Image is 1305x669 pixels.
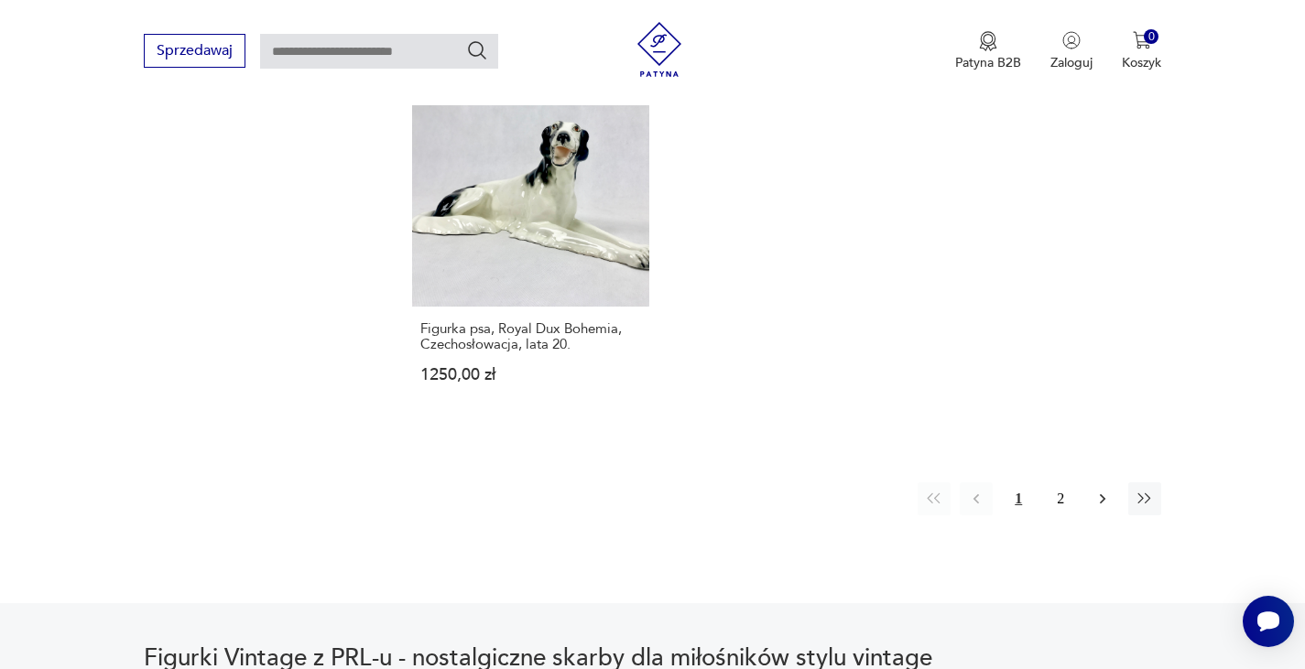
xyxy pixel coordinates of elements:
[1050,31,1093,71] button: Zaloguj
[1002,482,1035,515] button: 1
[1243,596,1294,647] iframe: Smartsupp widget button
[466,39,488,61] button: Szukaj
[1044,482,1077,515] button: 2
[632,22,687,77] img: Patyna - sklep z meblami i dekoracjami vintage
[144,46,245,59] a: Sprzedawaj
[1062,31,1081,49] img: Ikonka użytkownika
[1122,54,1161,71] p: Koszyk
[979,31,997,51] img: Ikona medalu
[1050,54,1093,71] p: Zaloguj
[420,367,642,383] p: 1250,00 zł
[420,321,642,352] h3: Figurka psa, Royal Dux Bohemia, Czechosłowacja, lata 20.
[144,647,1162,669] h2: Figurki Vintage z PRL-u - nostalgiczne skarby dla miłośników stylu vintage
[1144,29,1159,45] div: 0
[1133,31,1151,49] img: Ikona koszyka
[412,70,650,419] a: Figurka psa, Royal Dux Bohemia, Czechosłowacja, lata 20.Figurka psa, Royal Dux Bohemia, Czechosło...
[955,54,1021,71] p: Patyna B2B
[1122,31,1161,71] button: 0Koszyk
[955,31,1021,71] a: Ikona medaluPatyna B2B
[144,34,245,68] button: Sprzedawaj
[955,31,1021,71] button: Patyna B2B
